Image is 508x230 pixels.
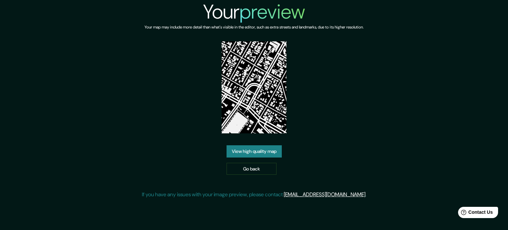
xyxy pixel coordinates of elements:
[227,163,276,175] a: Go back
[222,41,287,133] img: created-map-preview
[227,145,282,158] a: View high quality map
[142,191,366,199] p: If you have any issues with your image preview, please contact .
[284,191,365,198] a: [EMAIL_ADDRESS][DOMAIN_NAME]
[449,204,501,223] iframe: Help widget launcher
[145,24,363,31] h6: Your map may include more detail than what's visible in the editor, such as extra streets and lan...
